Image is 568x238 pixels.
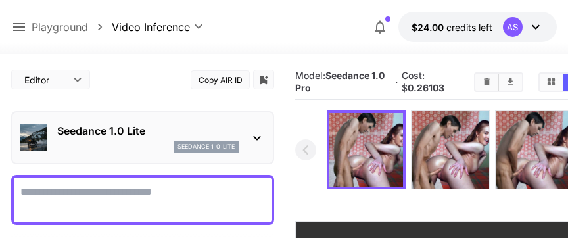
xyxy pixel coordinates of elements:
span: credits left [446,22,492,33]
span: Editor [24,73,65,87]
span: Cost: $ [402,70,444,93]
p: seedance_1_0_lite [177,142,235,151]
span: Video Inference [112,19,190,35]
button: Copy AIR ID [191,70,250,89]
div: AS [503,17,523,37]
button: Show media in grid view [540,74,563,91]
span: $24.00 [412,22,446,33]
img: 94oXWdAAAABklEQVQDAEsyctavIek5AAAAAElFTkSuQmCC [329,113,403,187]
p: Seedance 1.0 Lite [57,123,239,139]
div: Seedance 1.0 Liteseedance_1_0_lite [20,118,265,158]
div: Clear AllDownload All [474,72,523,92]
b: Seedance 1.0 Pro [295,70,385,93]
img: yVVuIAAAAGSURBVAMAs8TzujsmXGoAAAAASUVORK5CYII= [412,111,489,189]
b: 0.26103 [408,82,444,93]
button: Download All [499,74,522,91]
button: $23.99987AS [398,12,557,42]
span: Model: [295,70,385,93]
button: Add to library [258,72,270,87]
div: $23.99987 [412,20,492,34]
a: Playground [32,19,88,35]
nav: breadcrumb [32,19,112,35]
p: · [395,74,398,90]
button: Clear All [475,74,498,91]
